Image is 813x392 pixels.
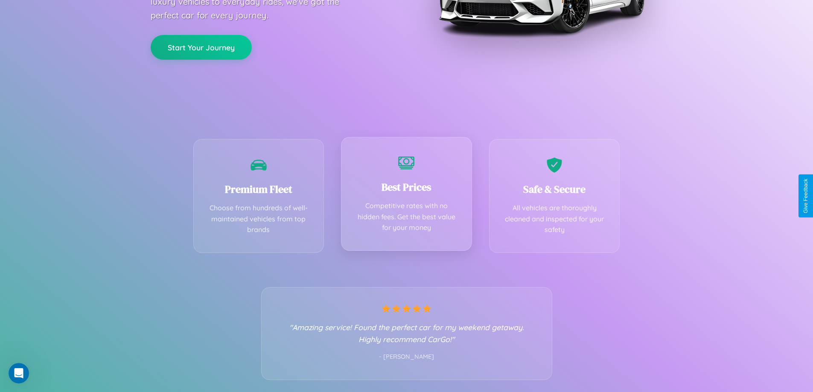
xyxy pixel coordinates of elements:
p: "Amazing service! Found the perfect car for my weekend getaway. Highly recommend CarGo!" [279,321,535,345]
p: Competitive rates with no hidden fees. Get the best value for your money [354,200,459,233]
h3: Safe & Secure [502,182,607,196]
p: All vehicles are thoroughly cleaned and inspected for your safety [502,203,607,235]
button: Start Your Journey [151,35,252,60]
p: - [PERSON_NAME] [279,351,535,363]
h3: Premium Fleet [207,182,311,196]
iframe: Intercom live chat [9,363,29,383]
div: Give Feedback [803,179,809,213]
h3: Best Prices [354,180,459,194]
p: Choose from hundreds of well-maintained vehicles from top brands [207,203,311,235]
